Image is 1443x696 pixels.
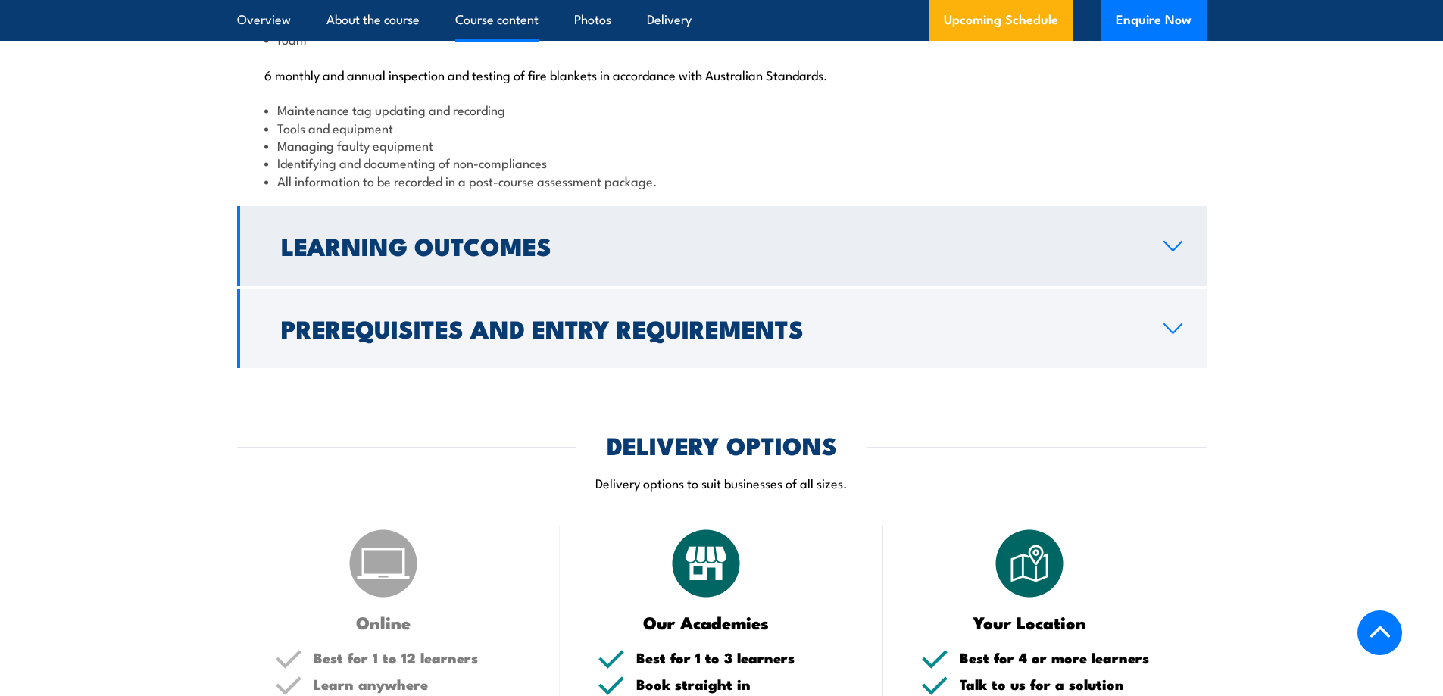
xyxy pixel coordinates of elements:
h5: Best for 4 or more learners [960,651,1169,665]
h5: Book straight in [636,677,845,691]
li: All information to be recorded in a post-course assessment package. [264,172,1179,189]
h2: Prerequisites and Entry Requirements [281,317,1139,339]
li: Tools and equipment [264,119,1179,136]
h5: Best for 1 to 3 learners [636,651,845,665]
h3: Online [275,613,492,631]
li: Maintenance tag updating and recording [264,101,1179,118]
a: Prerequisites and Entry Requirements [237,289,1207,368]
li: Managing faulty equipment [264,136,1179,154]
p: Delivery options to suit businesses of all sizes. [237,474,1207,492]
h3: Our Academies [598,613,815,631]
h5: Best for 1 to 12 learners [314,651,523,665]
h2: DELIVERY OPTIONS [607,434,837,455]
h5: Learn anywhere [314,677,523,691]
a: Learning Outcomes [237,206,1207,286]
p: 6 monthly and annual inspection and testing of fire blankets in accordance with Australian Standa... [264,67,1179,82]
h5: Talk to us for a solution [960,677,1169,691]
li: Identifying and documenting of non-compliances [264,154,1179,171]
h3: Your Location [921,613,1138,631]
h2: Learning Outcomes [281,235,1139,256]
